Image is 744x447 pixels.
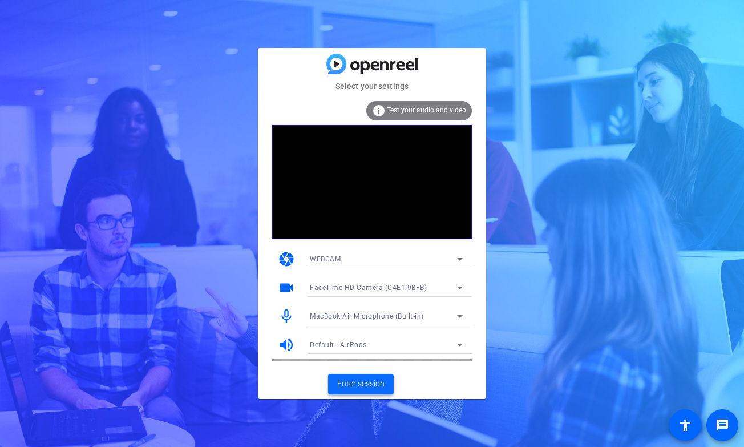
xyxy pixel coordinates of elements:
[278,336,295,353] mat-icon: volume_up
[258,80,486,92] mat-card-subtitle: Select your settings
[715,418,729,432] mat-icon: message
[310,312,424,320] span: MacBook Air Microphone (Built-in)
[372,104,386,118] mat-icon: info
[310,341,367,349] span: Default - AirPods
[310,255,341,263] span: WEBCAM
[387,106,466,114] span: Test your audio and video
[328,374,394,394] button: Enter session
[337,378,385,390] span: Enter session
[278,308,295,325] mat-icon: mic_none
[678,418,692,432] mat-icon: accessibility
[310,284,427,292] span: FaceTime HD Camera (C4E1:9BFB)
[326,54,418,74] img: blue-gradient.svg
[278,279,295,296] mat-icon: videocam
[278,251,295,268] mat-icon: camera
